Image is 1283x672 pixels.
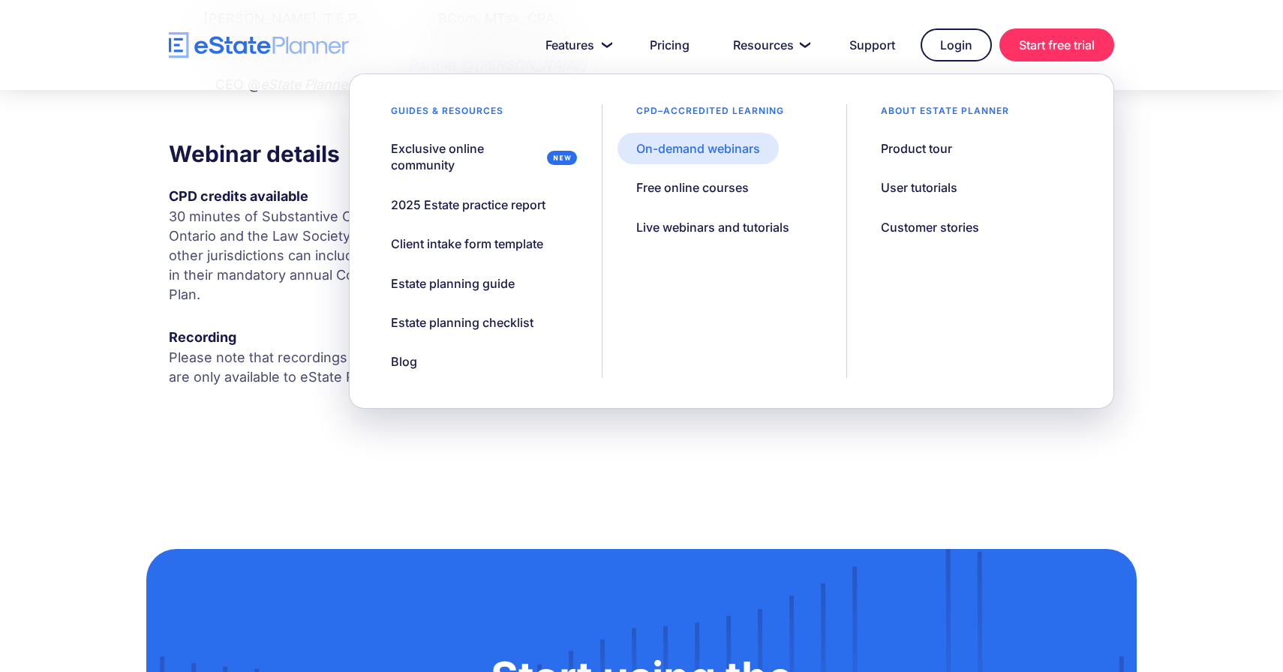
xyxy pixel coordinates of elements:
div: Recording [169,327,613,348]
p: ‍ [169,394,613,414]
a: Customer stories [862,211,998,243]
div: User tutorials [881,179,957,196]
a: Features [527,30,624,60]
h3: Webinar details [169,136,613,171]
a: Live webinars and tutorials [617,211,808,243]
p: 30 minutes of Substantive Credits accredited by the Law Society of Ontario and the Law Society of... [169,207,613,304]
div: On-demand webinars [636,140,760,157]
a: On-demand webinars [617,133,779,164]
a: User tutorials [862,172,976,203]
div: Estate planning checklist [391,314,533,331]
p: Please note that recordings and slides provided by webinar hosts are only available to eState Pla... [169,348,613,387]
a: Login [921,28,992,61]
a: Support [831,30,913,60]
a: 2025 Estate practice report [372,189,564,220]
a: Exclusive online community [372,133,586,181]
div: CPD–accredited learning [617,104,803,125]
div: Exclusive online community [391,140,541,174]
p: ‍ [191,102,376,121]
a: Blog [372,346,436,377]
a: Client intake form template [372,228,562,259]
div: Live webinars and tutorials [636,219,789,235]
a: Estate planning checklist [372,307,552,338]
div: Product tour [881,140,952,157]
div: Customer stories [881,219,979,235]
a: Resources [715,30,824,60]
strong: CPD credits available [169,188,308,204]
a: home [169,32,349,58]
a: Start free trial [999,28,1114,61]
div: 2025 Estate practice report [391,196,545,213]
div: Estate planning guide [391,275,515,292]
a: Free online courses [617,172,768,203]
a: Estate planning guide [372,268,533,299]
a: Pricing [632,30,708,60]
a: Product tour [862,133,971,164]
div: Free online courses [636,179,749,196]
div: About estate planner [862,104,1028,125]
div: Client intake form template [391,235,543,252]
div: Blog [391,353,417,370]
div: Guides & resources [372,104,522,125]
